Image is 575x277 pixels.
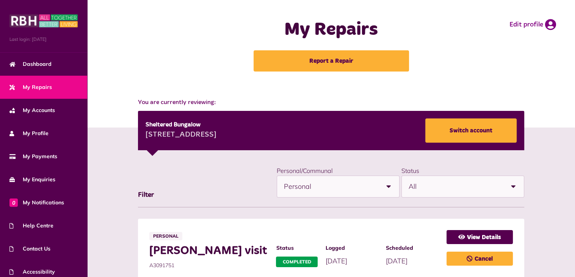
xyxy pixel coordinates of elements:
[9,199,64,207] span: My Notifications
[284,176,378,197] span: Personal
[425,118,517,143] a: Switch account
[9,268,55,276] span: Accessibility
[9,198,18,207] span: 0
[9,222,53,230] span: Help Centre
[9,83,52,91] span: My Repairs
[9,13,78,28] img: MyRBH
[386,244,439,252] span: Scheduled
[401,167,419,174] label: Status
[325,257,347,265] span: [DATE]
[9,106,55,114] span: My Accounts
[138,98,524,107] span: You are currently reviewing:
[325,244,378,252] span: Logged
[149,261,269,269] span: A3091751
[146,120,216,129] div: Sheltered Bungalow
[9,36,78,43] span: Last login: [DATE]
[276,244,318,252] span: Status
[277,167,333,174] label: Personal/Communal
[409,176,503,197] span: All
[9,129,49,137] span: My Profile
[447,252,513,266] a: Cancel
[149,232,182,240] span: Personal
[138,191,154,198] span: Filter
[386,257,407,265] span: [DATE]
[9,60,52,68] span: Dashboard
[149,244,269,258] span: [PERSON_NAME] visit
[9,153,57,160] span: My Payments
[217,19,446,41] h1: My Repairs
[9,245,50,253] span: Contact Us
[254,50,409,72] a: Report a Repair
[146,129,216,141] div: [STREET_ADDRESS]
[509,19,556,30] a: Edit profile
[9,176,55,184] span: My Enquiries
[447,230,513,244] a: View Details
[276,257,318,267] span: Completed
